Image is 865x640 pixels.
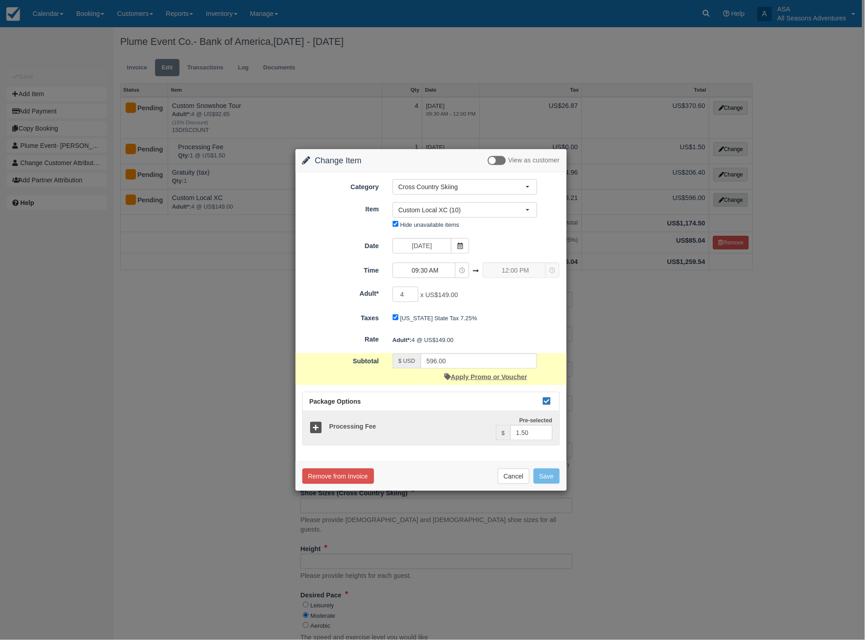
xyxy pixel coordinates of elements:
small: $ USD [398,358,415,364]
div: 4 @ US$149.00 [386,332,567,347]
label: Date [296,238,386,251]
button: Remove from Invoice [302,469,374,484]
label: Time [296,263,386,275]
h5: Processing Fee [322,423,496,430]
span: Package Options [310,398,361,405]
small: $ [502,430,505,436]
button: 09:30 AM [393,263,469,278]
label: Subtotal [296,353,386,366]
strong: Adult* [393,337,412,343]
a: Processing Fee Pre-selected $ [303,411,559,445]
a: Apply Promo or Voucher [445,373,527,381]
label: Adult* [296,286,386,298]
span: Cross Country Skiing [398,182,525,191]
span: 09:30 AM [393,266,457,275]
label: Taxes [296,310,386,323]
button: Cross Country Skiing [393,179,537,195]
span: Custom Local XC (10) [398,205,525,215]
strong: Pre-selected [520,417,553,424]
label: [US_STATE] State Tax 7.25% [400,315,477,322]
label: Category [296,179,386,192]
label: Item [296,201,386,214]
button: Custom Local XC (10) [393,202,537,218]
span: View as customer [508,157,559,164]
button: Cancel [498,469,530,484]
label: Rate [296,332,386,344]
span: x US$149.00 [420,291,458,298]
span: Change Item [315,156,362,165]
label: Hide unavailable items [400,221,459,228]
input: Adult* [393,287,419,302]
button: Save [534,469,560,484]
